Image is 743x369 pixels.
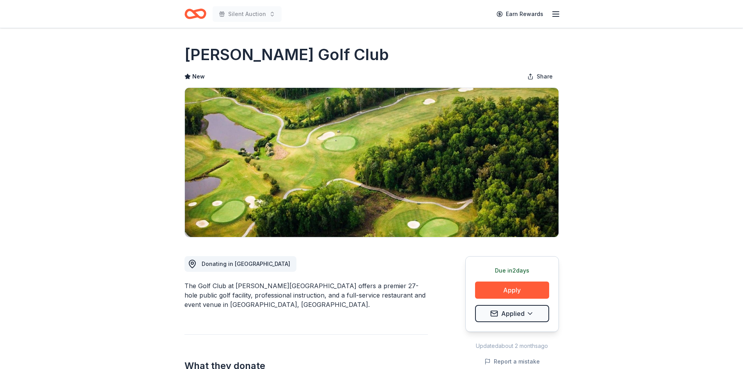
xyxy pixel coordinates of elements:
a: Home [184,5,206,23]
span: New [192,72,205,81]
div: Due in 2 days [475,266,549,275]
span: Applied [501,308,525,319]
span: Share [537,72,553,81]
button: Applied [475,305,549,322]
h1: [PERSON_NAME] Golf Club [184,44,389,66]
span: Donating in [GEOGRAPHIC_DATA] [202,260,290,267]
button: Share [521,69,559,84]
div: The Golf Club at [PERSON_NAME][GEOGRAPHIC_DATA] offers a premier 27-hole public golf facility, pr... [184,281,428,309]
a: Earn Rewards [492,7,548,21]
button: Apply [475,282,549,299]
img: Image for Wescott Golf Club [185,88,559,237]
button: Report a mistake [484,357,540,366]
div: Updated about 2 months ago [465,341,559,351]
span: Silent Auction [228,9,266,19]
button: Silent Auction [213,6,282,22]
